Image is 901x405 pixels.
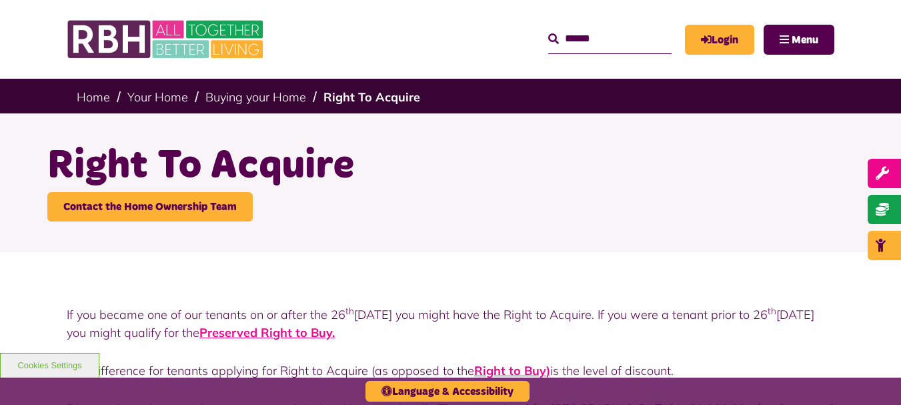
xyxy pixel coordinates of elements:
[685,25,754,55] a: MyRBH
[77,89,110,105] a: Home
[67,362,834,380] p: The difference for tenants applying for Right to Acquire (as opposed to the is the level of disco...
[205,89,306,105] a: Buying your Home
[127,89,188,105] a: Your Home
[47,192,253,222] a: Contact the Home Ownership Team
[365,381,530,402] button: Language & Accessibility
[67,13,267,65] img: RBH
[345,305,354,316] sup: th
[474,363,550,378] a: Right to Buy)
[67,306,834,342] p: If you became one of our tenants on or after the 26 [DATE] you might have the Right to Acquire. I...
[199,325,335,340] a: Preserved Right to Buy.
[47,140,854,192] h1: Right To Acquire
[764,25,834,55] button: Navigation
[768,305,776,316] sup: th
[474,363,546,378] strong: Right to Buy
[199,325,332,340] strong: Preserved Right to Buy
[323,89,420,105] a: Right To Acquire
[841,345,901,405] iframe: Netcall Web Assistant for live chat
[792,35,818,45] span: Menu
